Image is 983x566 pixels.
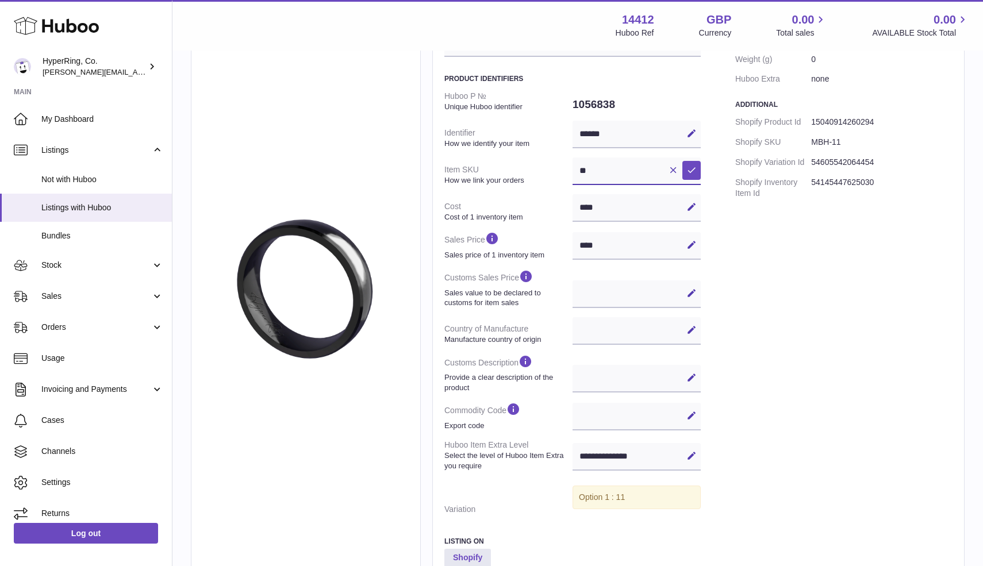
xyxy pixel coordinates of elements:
[811,112,953,132] dd: 15040914260294
[776,12,827,38] a: 0.00 Total sales
[41,291,151,302] span: Sales
[735,69,811,89] dt: Huboo Extra
[41,384,151,395] span: Invoicing and Payments
[811,172,953,203] dd: 54145447625030
[444,102,570,112] strong: Unique Huboo identifier
[41,353,163,364] span: Usage
[43,67,231,76] span: [PERSON_NAME][EMAIL_ADDRESS][DOMAIN_NAME]
[706,12,731,28] strong: GBP
[811,69,953,89] dd: none
[444,397,573,435] dt: Commodity Code
[444,250,570,260] strong: Sales price of 1 inventory item
[444,138,570,149] strong: How we identify your item
[41,145,151,156] span: Listings
[444,421,570,431] strong: Export code
[811,152,953,172] dd: 54605542064454
[41,260,151,271] span: Stock
[699,28,732,38] div: Currency
[735,152,811,172] dt: Shopify Variation Id
[735,49,811,70] dt: Weight (g)
[444,160,573,190] dt: Item SKU
[573,486,701,509] div: Option 1 : 11
[573,93,701,117] dd: 1056838
[444,175,570,186] strong: How we link your orders
[735,132,811,152] dt: Shopify SKU
[43,56,146,78] div: HyperRing, Co.
[735,172,811,203] dt: Shopify Inventory Item Id
[14,58,31,75] img: yoonil.choi@hyperring.co
[444,74,701,83] h3: Product Identifiers
[444,123,573,153] dt: Identifier
[41,508,163,519] span: Returns
[444,499,573,519] dt: Variation
[444,334,570,345] strong: Manufacture country of origin
[792,12,815,28] span: 0.00
[203,190,409,395] img: thick-glossy-black-3-4-logo.webp
[444,349,573,397] dt: Customs Description
[934,12,956,28] span: 0.00
[41,114,163,125] span: My Dashboard
[622,12,654,28] strong: 14412
[444,212,570,222] strong: Cost of 1 inventory item
[41,415,163,426] span: Cases
[444,537,701,546] h3: Listing On
[444,86,573,116] dt: Huboo P №
[811,49,953,70] dd: 0
[14,523,158,544] a: Log out
[41,477,163,488] span: Settings
[811,132,953,152] dd: MBH-11
[872,12,969,38] a: 0.00 AVAILABLE Stock Total
[444,264,573,312] dt: Customs Sales Price
[444,435,573,475] dt: Huboo Item Extra Level
[872,28,969,38] span: AVAILABLE Stock Total
[444,319,573,349] dt: Country of Manufacture
[616,28,654,38] div: Huboo Ref
[41,202,163,213] span: Listings with Huboo
[444,288,570,308] strong: Sales value to be declared to customs for item sales
[735,100,953,109] h3: Additional
[41,174,163,185] span: Not with Huboo
[776,28,827,38] span: Total sales
[444,197,573,226] dt: Cost
[41,230,163,241] span: Bundles
[444,226,573,264] dt: Sales Price
[41,446,163,457] span: Channels
[735,112,811,132] dt: Shopify Product Id
[444,451,570,471] strong: Select the level of Huboo Item Extra you require
[41,322,151,333] span: Orders
[444,372,570,392] strong: Provide a clear description of the product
